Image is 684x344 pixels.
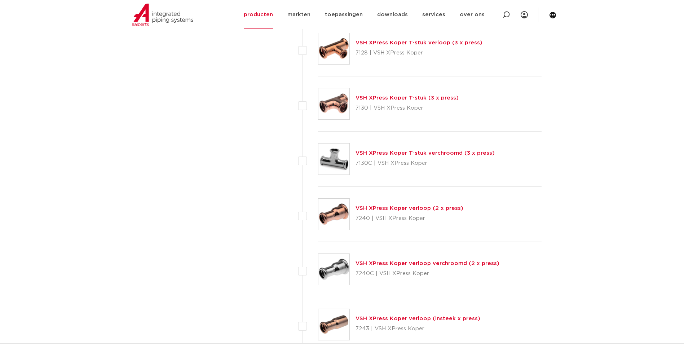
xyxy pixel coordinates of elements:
[356,158,495,169] p: 7130C | VSH XPress Koper
[356,47,482,59] p: 7128 | VSH XPress Koper
[356,261,499,266] a: VSH XPress Koper verloop verchroomd (2 x press)
[356,102,459,114] p: 7130 | VSH XPress Koper
[356,40,482,45] a: VSH XPress Koper T-stuk verloop (3 x press)
[318,309,349,340] img: Thumbnail for VSH XPress Koper verloop (insteek x press)
[318,199,349,230] img: Thumbnail for VSH XPress Koper verloop (2 x press)
[356,316,480,321] a: VSH XPress Koper verloop (insteek x press)
[356,150,495,156] a: VSH XPress Koper T-stuk verchroomd (3 x press)
[318,144,349,175] img: Thumbnail for VSH XPress Koper T-stuk verchroomd (3 x press)
[356,323,480,335] p: 7243 | VSH XPress Koper
[356,213,463,224] p: 7240 | VSH XPress Koper
[318,88,349,119] img: Thumbnail for VSH XPress Koper T-stuk (3 x press)
[356,95,459,101] a: VSH XPress Koper T-stuk (3 x press)
[318,33,349,64] img: Thumbnail for VSH XPress Koper T-stuk verloop (3 x press)
[356,268,499,279] p: 7240C | VSH XPress Koper
[318,254,349,285] img: Thumbnail for VSH XPress Koper verloop verchroomd (2 x press)
[356,206,463,211] a: VSH XPress Koper verloop (2 x press)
